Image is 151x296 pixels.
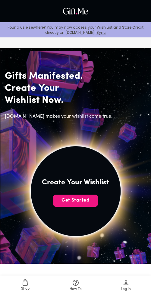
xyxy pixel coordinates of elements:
span: Log in [121,286,131,292]
p: Found us elsewhere? You may now access your Wish List and Store Credit directly on [DOMAIN_NAME]! [5,25,146,35]
span: Shop [21,286,30,292]
a: Log in [101,275,151,296]
button: Get Started [53,195,98,207]
span: How To [70,286,82,292]
a: Sync [96,30,106,35]
h4: Create Your Wishlist [42,178,109,187]
a: How To [50,275,101,296]
span: Get Started [53,197,98,204]
img: GiftMe Logo [61,6,90,16]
